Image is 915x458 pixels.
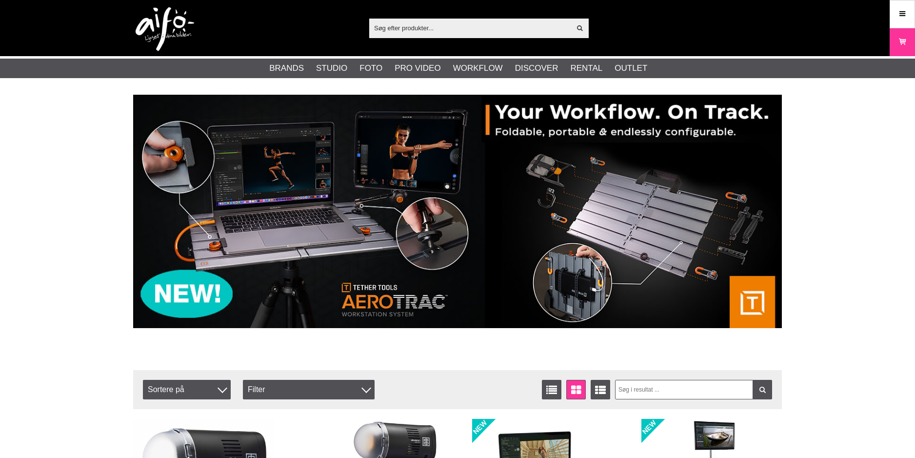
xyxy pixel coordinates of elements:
[566,380,586,399] a: Vinduevisning
[269,62,304,75] a: Brands
[243,380,375,399] div: Filter
[615,380,773,399] input: Søg i resultat ...
[591,380,610,399] a: Udvid liste
[133,95,782,328] img: Annonce:007 banner-header-aerotrac-1390x500.jpg
[542,380,561,399] a: Vis liste
[369,21,571,35] input: Søg efter produkter...
[753,380,772,399] a: Filtrer
[395,62,440,75] a: Pro Video
[359,62,382,75] a: Foto
[453,62,503,75] a: Workflow
[570,62,602,75] a: Rental
[136,7,194,51] img: logo.png
[515,62,558,75] a: Discover
[316,62,347,75] a: Studio
[143,380,231,399] span: Sortere på
[615,62,647,75] a: Outlet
